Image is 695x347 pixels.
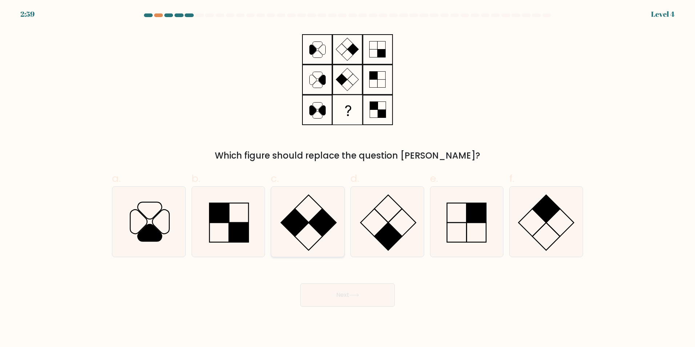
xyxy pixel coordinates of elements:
div: 2:59 [20,9,35,20]
span: b. [192,171,200,186]
span: f. [509,171,514,186]
div: Which figure should replace the question [PERSON_NAME]? [116,149,579,162]
div: Level 4 [651,9,675,20]
span: e. [430,171,438,186]
span: a. [112,171,121,186]
span: d. [350,171,359,186]
button: Next [300,283,395,307]
span: c. [271,171,279,186]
